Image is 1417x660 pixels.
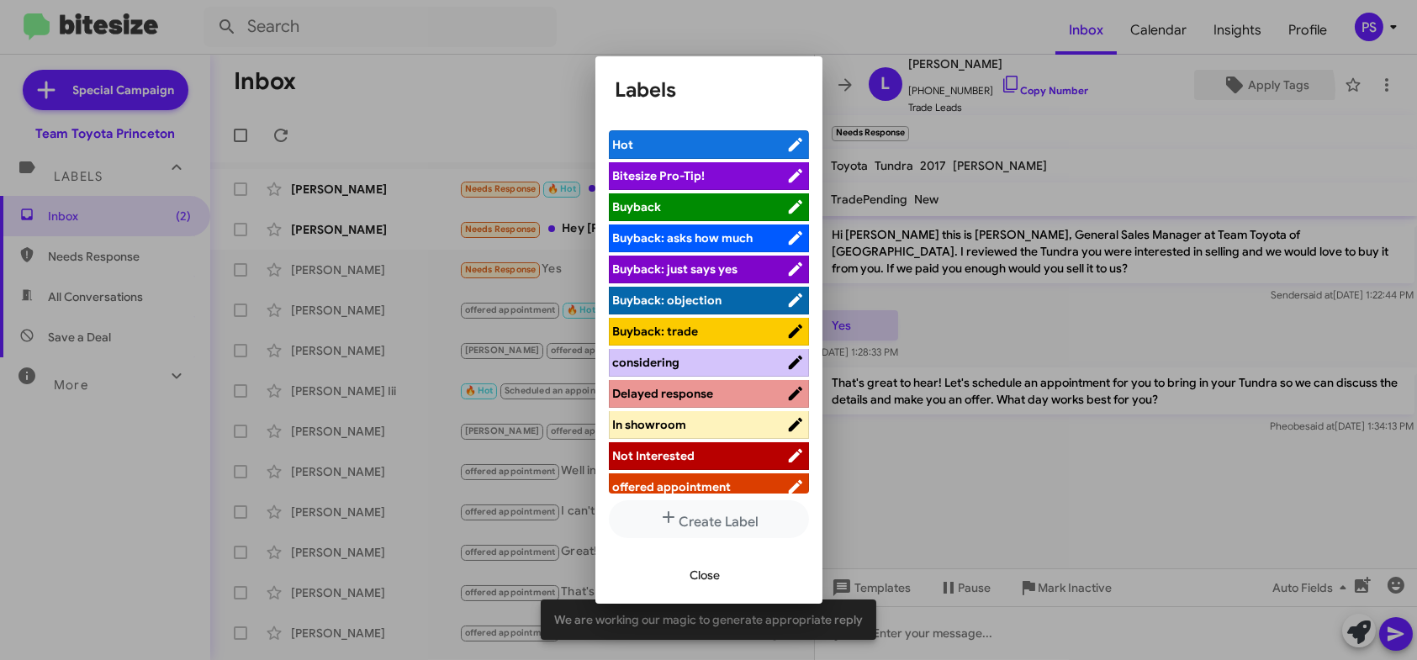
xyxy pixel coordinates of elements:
span: Buyback: objection [613,293,722,308]
span: Delayed response [613,386,714,401]
button: Close [677,560,734,590]
span: Buyback: trade [613,324,699,339]
span: Buyback [613,199,662,214]
span: Close [690,560,721,590]
span: Not Interested [613,448,695,463]
span: In showroom [613,417,687,432]
h1: Labels [616,77,802,103]
button: Create Label [609,500,809,538]
span: Bitesize Pro-Tip! [613,168,706,183]
span: Buyback: just says yes [613,261,738,277]
span: considering [613,355,680,370]
span: Hot [613,137,634,152]
span: Buyback: asks how much [613,230,753,246]
span: offered appointment [613,479,732,494]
